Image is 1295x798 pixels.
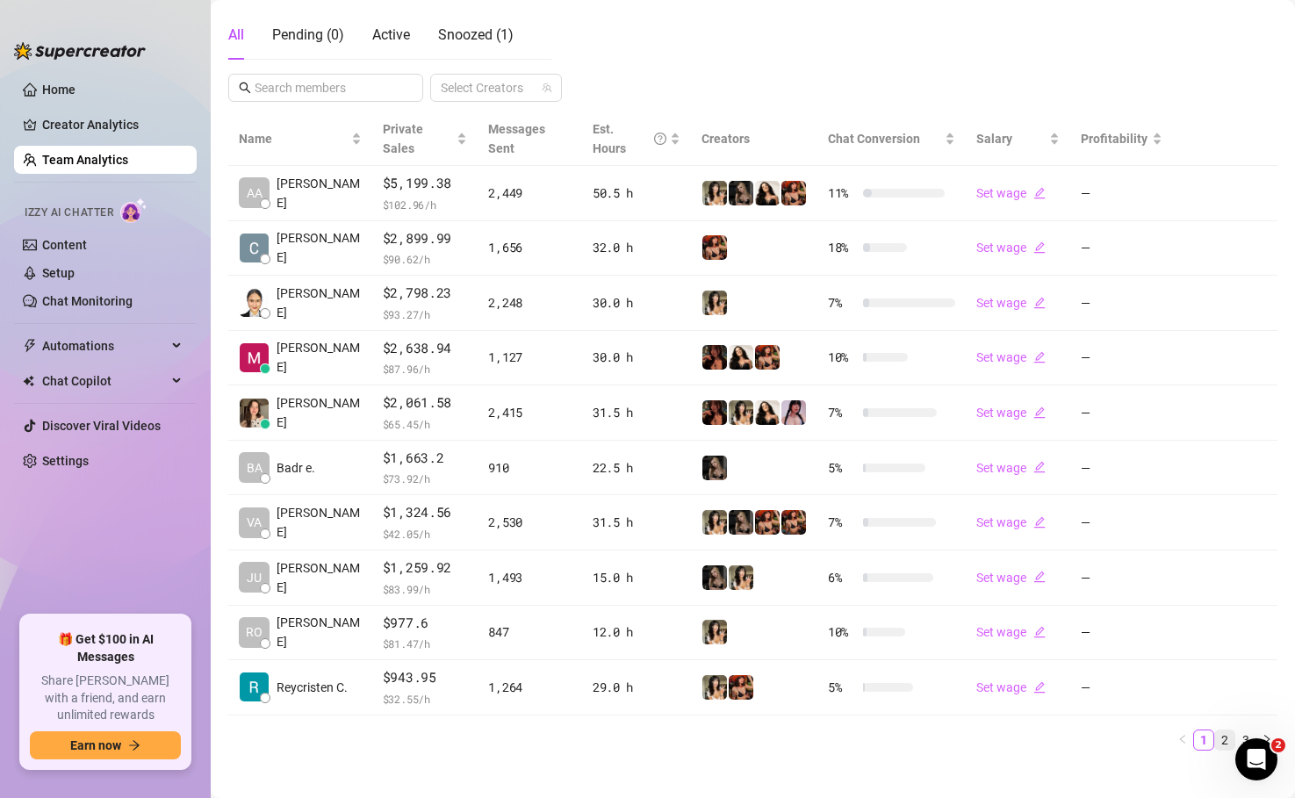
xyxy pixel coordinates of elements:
[1070,660,1172,715] td: —
[383,122,423,155] span: Private Sales
[702,235,727,260] img: Oxillery
[1070,276,1172,331] td: —
[1033,571,1046,583] span: edit
[729,510,753,535] img: Rolyat
[488,513,571,532] div: 2,530
[755,345,780,370] img: Oxillery
[828,403,856,422] span: 7 %
[23,375,34,387] img: Chat Copilot
[976,350,1046,364] a: Set wageedit
[383,228,468,249] span: $2,899.99
[729,345,753,370] img: mads
[383,502,468,523] span: $1,324.56
[277,558,362,597] span: [PERSON_NAME]
[593,513,680,532] div: 31.5 h
[42,294,133,308] a: Chat Monitoring
[488,403,571,422] div: 2,415
[383,448,468,469] span: $1,663.2
[729,181,753,205] img: Rolyat
[240,288,269,317] img: Janezah Pasaylo
[976,186,1046,200] a: Set wageedit
[383,557,468,579] span: $1,259.92
[729,400,753,425] img: Candylion
[488,183,571,203] div: 2,449
[42,454,89,468] a: Settings
[976,571,1046,585] a: Set wageedit
[239,129,348,148] span: Name
[383,338,468,359] span: $2,638.94
[976,406,1046,420] a: Set wageedit
[255,78,399,97] input: Search members
[1033,241,1046,254] span: edit
[383,470,468,487] span: $ 73.92 /h
[702,620,727,644] img: Candylion
[70,738,121,752] span: Earn now
[593,622,680,642] div: 12.0 h
[383,196,468,213] span: $ 102.96 /h
[277,458,315,478] span: Badr e.
[593,183,680,203] div: 50.5 h
[1172,730,1193,751] button: left
[1070,331,1172,386] td: —
[25,205,113,221] span: Izzy AI Chatter
[247,183,263,203] span: AA
[488,678,571,697] div: 1,264
[488,348,571,367] div: 1,127
[1236,730,1255,750] a: 3
[240,343,269,372] img: Mari Valencia
[1033,351,1046,363] span: edit
[654,119,666,158] span: question-circle
[383,580,468,598] span: $ 83.99 /h
[781,510,806,535] img: OxilleryOF
[277,678,348,697] span: Reycristen C.
[228,112,372,166] th: Name
[488,458,571,478] div: 910
[1256,730,1277,751] li: Next Page
[828,622,856,642] span: 10 %
[828,132,920,146] span: Chat Conversion
[1214,730,1235,751] li: 2
[729,675,753,700] img: Oxillery
[42,111,183,139] a: Creator Analytics
[1033,681,1046,694] span: edit
[277,393,362,432] span: [PERSON_NAME]
[702,345,727,370] img: steph
[976,461,1046,475] a: Set wageedit
[828,458,856,478] span: 5 %
[42,83,76,97] a: Home
[702,400,727,425] img: steph
[593,348,680,367] div: 30.0 h
[1033,626,1046,638] span: edit
[828,348,856,367] span: 10 %
[755,400,780,425] img: mads
[488,122,545,155] span: Messages Sent
[1033,516,1046,528] span: edit
[247,458,263,478] span: BA
[246,622,263,642] span: RO
[1070,221,1172,277] td: —
[383,525,468,543] span: $ 42.05 /h
[828,183,856,203] span: 11 %
[691,112,817,166] th: Creators
[702,510,727,535] img: Candylion
[383,306,468,323] span: $ 93.27 /h
[1070,385,1172,441] td: —
[828,568,856,587] span: 6 %
[1172,730,1193,751] li: Previous Page
[488,238,571,257] div: 1,656
[593,403,680,422] div: 31.5 h
[781,400,806,425] img: cyber
[1215,730,1234,750] a: 2
[42,266,75,280] a: Setup
[1235,730,1256,751] li: 3
[383,250,468,268] span: $ 90.62 /h
[30,672,181,724] span: Share [PERSON_NAME] with a friend, and earn unlimited rewards
[702,456,727,480] img: Rolyat
[729,565,753,590] img: Candylion
[228,25,244,46] div: All
[593,238,680,257] div: 32.0 h
[702,181,727,205] img: Candylion
[247,568,262,587] span: JU
[277,228,362,267] span: [PERSON_NAME]
[488,568,571,587] div: 1,493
